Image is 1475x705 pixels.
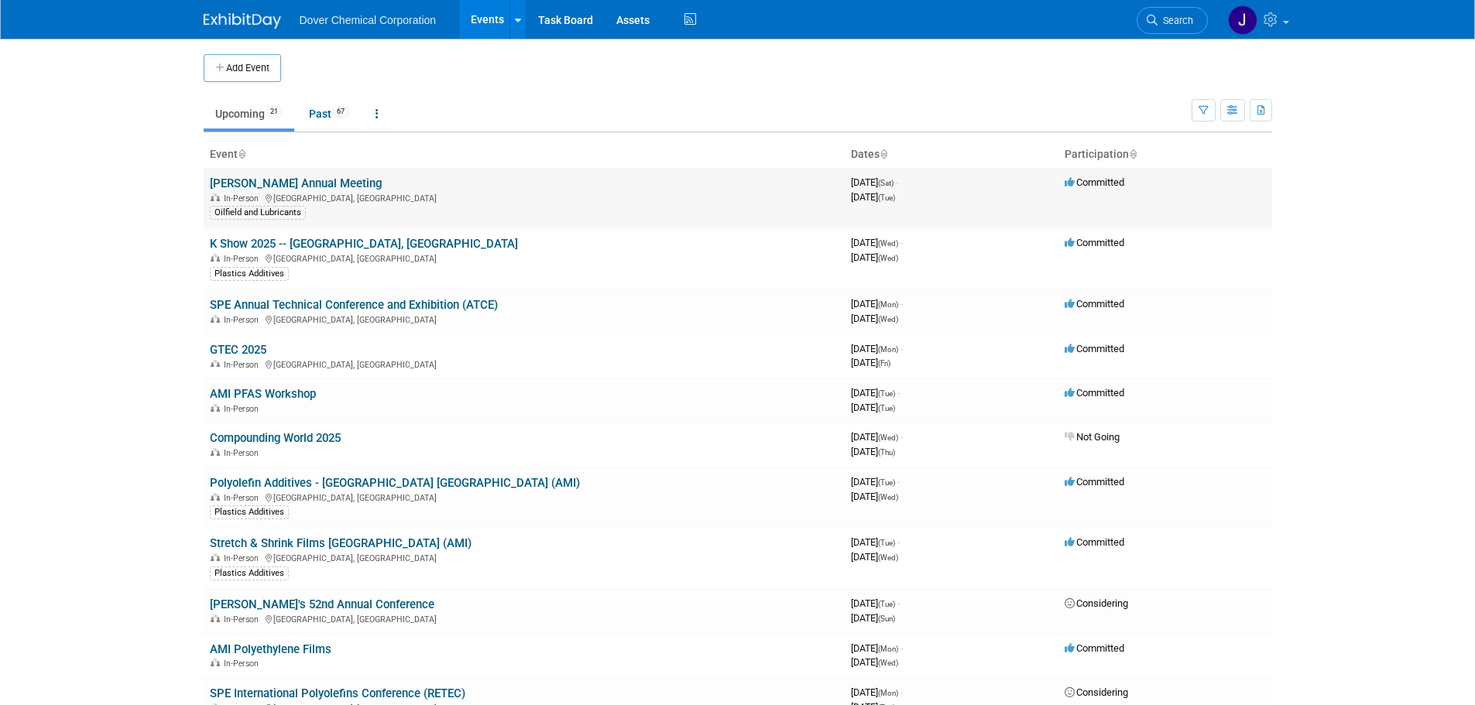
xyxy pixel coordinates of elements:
[211,493,220,501] img: In-Person Event
[851,387,900,399] span: [DATE]
[224,315,263,325] span: In-Person
[211,553,220,561] img: In-Person Event
[211,404,220,412] img: In-Person Event
[1065,476,1124,488] span: Committed
[211,614,220,622] img: In-Person Event
[224,493,263,503] span: In-Person
[210,476,580,490] a: Polyolefin Additives - [GEOGRAPHIC_DATA] [GEOGRAPHIC_DATA] (AMI)
[211,360,220,368] img: In-Person Event
[1065,642,1124,654] span: Committed
[878,300,898,309] span: (Mon)
[1065,536,1124,548] span: Committed
[266,106,283,118] span: 21
[210,686,465,700] a: SPE International Polyolefins Conference (RETEC)
[845,142,1058,168] th: Dates
[1137,7,1208,34] a: Search
[851,491,898,502] span: [DATE]
[224,448,263,458] span: In-Person
[210,313,839,325] div: [GEOGRAPHIC_DATA], [GEOGRAPHIC_DATA]
[210,642,331,656] a: AMI Polyethylene Films
[1158,15,1193,26] span: Search
[878,254,898,262] span: (Wed)
[851,252,898,263] span: [DATE]
[204,13,281,29] img: ExhibitDay
[851,446,895,457] span: [DATE]
[210,267,289,281] div: Plastics Additives
[878,448,895,457] span: (Thu)
[851,642,903,654] span: [DATE]
[1129,148,1137,160] a: Sort by Participation Type
[851,298,903,310] span: [DATE]
[210,358,839,370] div: [GEOGRAPHIC_DATA], [GEOGRAPHIC_DATA]
[878,600,895,608] span: (Tue)
[897,387,900,399] span: -
[210,551,839,563] div: [GEOGRAPHIC_DATA], [GEOGRAPHIC_DATA]
[1065,597,1128,609] span: Considering
[878,239,898,248] span: (Wed)
[878,659,898,667] span: (Wed)
[878,433,898,442] span: (Wed)
[210,206,306,220] div: Oilfield and Lubricants
[224,553,263,563] span: In-Person
[878,614,895,623] span: (Sun)
[297,99,361,128] a: Past67
[851,536,900,548] span: [DATE]
[210,536,472,550] a: Stretch & Shrink Films [GEOGRAPHIC_DATA] (AMI)
[851,551,898,563] span: [DATE]
[210,431,341,445] a: Compounding World 2025
[210,612,839,625] div: [GEOGRAPHIC_DATA], [GEOGRAPHIC_DATA]
[851,237,903,248] span: [DATE]
[851,431,903,443] span: [DATE]
[210,566,289,580] div: Plastics Additives
[900,642,903,654] span: -
[210,491,839,503] div: [GEOGRAPHIC_DATA], [GEOGRAPHIC_DATA]
[851,343,903,354] span: [DATE]
[1228,5,1257,35] img: Janette Murphy
[204,54,281,82] button: Add Event
[878,478,895,487] span: (Tue)
[210,237,518,251] a: K Show 2025 -- [GEOGRAPHIC_DATA], [GEOGRAPHIC_DATA]
[210,298,498,312] a: SPE Annual Technical Conference and Exhibition (ATCE)
[332,106,349,118] span: 67
[878,553,898,562] span: (Wed)
[1065,343,1124,354] span: Committed
[210,343,266,357] a: GTEC 2025
[210,176,382,190] a: [PERSON_NAME] Annual Meeting
[851,612,895,624] span: [DATE]
[900,686,903,698] span: -
[897,476,900,488] span: -
[851,191,895,203] span: [DATE]
[878,193,895,202] span: (Tue)
[238,148,245,160] a: Sort by Event Name
[900,298,903,310] span: -
[878,389,895,398] span: (Tue)
[900,431,903,443] span: -
[1065,176,1124,188] span: Committed
[900,237,903,248] span: -
[210,387,316,401] a: AMI PFAS Workshop
[851,597,900,609] span: [DATE]
[210,597,434,611] a: [PERSON_NAME]'s 52nd Annual Conference
[211,659,220,666] img: In-Person Event
[224,193,263,204] span: In-Person
[851,313,898,324] span: [DATE]
[880,148,887,160] a: Sort by Start Date
[224,659,263,669] span: In-Person
[1065,686,1128,698] span: Considering
[878,345,898,354] span: (Mon)
[1065,431,1120,443] span: Not Going
[210,191,839,204] div: [GEOGRAPHIC_DATA], [GEOGRAPHIC_DATA]
[211,315,220,323] img: In-Person Event
[851,357,890,368] span: [DATE]
[851,686,903,698] span: [DATE]
[897,536,900,548] span: -
[1065,298,1124,310] span: Committed
[900,343,903,354] span: -
[1065,237,1124,248] span: Committed
[1065,387,1124,399] span: Committed
[878,493,898,501] span: (Wed)
[224,404,263,414] span: In-Person
[211,254,220,262] img: In-Person Event
[878,315,898,323] span: (Wed)
[210,505,289,519] div: Plastics Additives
